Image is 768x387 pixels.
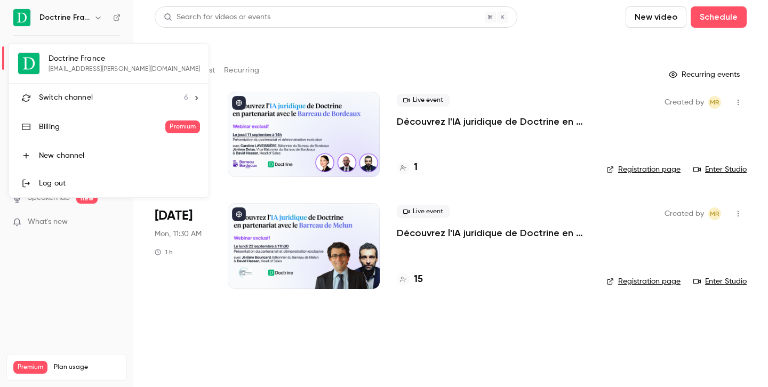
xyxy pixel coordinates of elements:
span: Switch channel [39,92,93,103]
span: 6 [184,92,188,103]
span: Premium [165,120,200,133]
div: Billing [39,122,165,132]
div: New channel [39,150,200,161]
div: Log out [39,178,200,189]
